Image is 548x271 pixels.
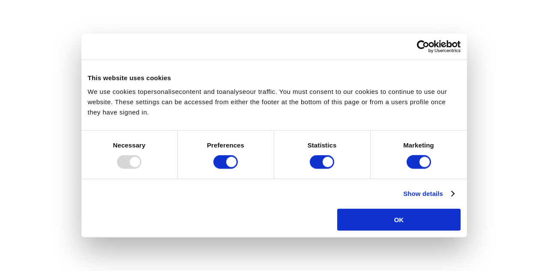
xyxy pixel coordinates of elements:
[144,87,179,95] g: personalise
[308,142,337,149] strong: Statistics
[88,73,461,83] div: This website uses cookies
[207,142,244,149] strong: Preferences
[88,86,461,117] div: We use cookies to content and to our traffic. You must consent to our cookies to continue to use ...
[403,142,434,149] strong: Marketing
[337,208,460,230] button: OK
[403,189,454,199] a: Show details
[113,142,146,149] strong: Necessary
[386,40,461,53] a: Usercentrics Cookiebot - opens in a new window
[223,87,246,95] g: analyse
